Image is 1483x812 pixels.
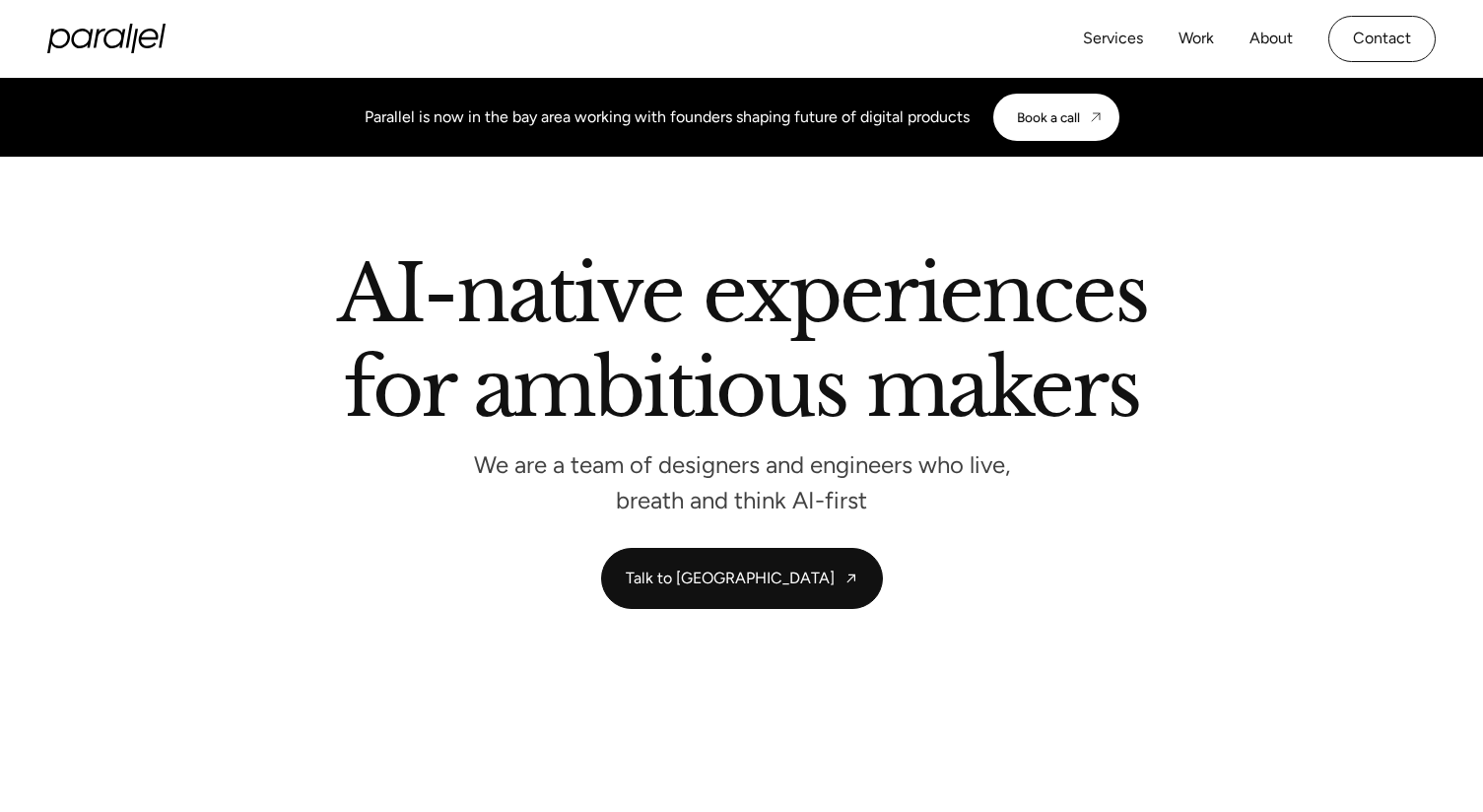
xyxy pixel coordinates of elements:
a: Contact [1328,16,1436,62]
p: We are a team of designers and engineers who live, breath and think AI-first [446,456,1038,508]
a: Services [1083,25,1143,53]
a: Book a call [993,94,1119,141]
h2: AI-native experiences for ambitious makers [180,255,1304,436]
img: CTA arrow image [1088,109,1104,125]
a: About [1249,25,1293,53]
a: Work [1179,25,1214,53]
div: Book a call [1017,109,1080,125]
div: Parallel is now in the bay area working with founders shaping future of digital products [365,105,970,129]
